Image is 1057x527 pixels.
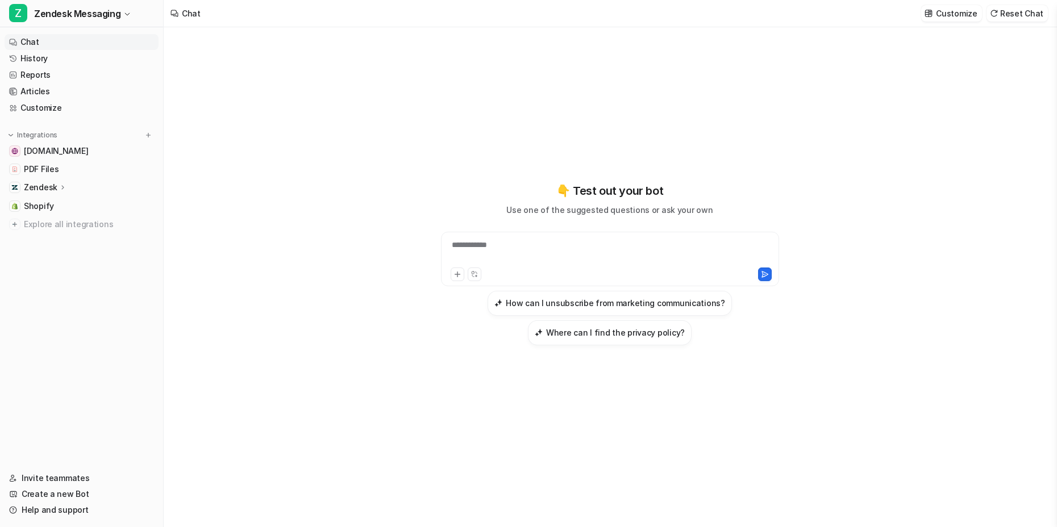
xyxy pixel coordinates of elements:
[5,198,159,214] a: ShopifyShopify
[24,182,57,193] p: Zendesk
[7,131,15,139] img: expand menu
[144,131,152,139] img: menu_add.svg
[5,67,159,83] a: Reports
[506,297,725,309] h3: How can I unsubscribe from marketing communications?
[11,166,18,173] img: PDF Files
[528,320,692,345] button: Where can I find the privacy policy?Where can I find the privacy policy?
[5,129,61,141] button: Integrations
[17,131,57,140] p: Integrations
[5,486,159,502] a: Create a new Bot
[5,51,159,66] a: History
[990,9,998,18] img: reset
[488,291,731,316] button: How can I unsubscribe from marketing communications?How can I unsubscribe from marketing communic...
[5,34,159,50] a: Chat
[925,9,933,18] img: customize
[936,7,977,19] p: Customize
[5,83,159,99] a: Articles
[9,219,20,230] img: explore all integrations
[24,145,88,157] span: [DOMAIN_NAME]
[921,5,981,22] button: Customize
[506,204,713,216] p: Use one of the suggested questions or ask your own
[34,6,120,22] span: Zendesk Messaging
[5,100,159,116] a: Customize
[535,328,543,337] img: Where can I find the privacy policy?
[24,164,59,175] span: PDF Files
[5,143,159,159] a: anurseinthemaking.com[DOMAIN_NAME]
[5,216,159,232] a: Explore all integrations
[11,184,18,191] img: Zendesk
[11,148,18,154] img: anurseinthemaking.com
[494,299,502,307] img: How can I unsubscribe from marketing communications?
[5,161,159,177] a: PDF FilesPDF Files
[24,200,54,212] span: Shopify
[182,7,201,19] div: Chat
[5,502,159,518] a: Help and support
[546,327,685,338] h3: Where can I find the privacy policy?
[11,203,18,210] img: Shopify
[24,215,154,233] span: Explore all integrations
[9,4,27,22] span: Z
[5,470,159,486] a: Invite teammates
[987,5,1048,22] button: Reset Chat
[556,182,663,199] p: 👇 Test out your bot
